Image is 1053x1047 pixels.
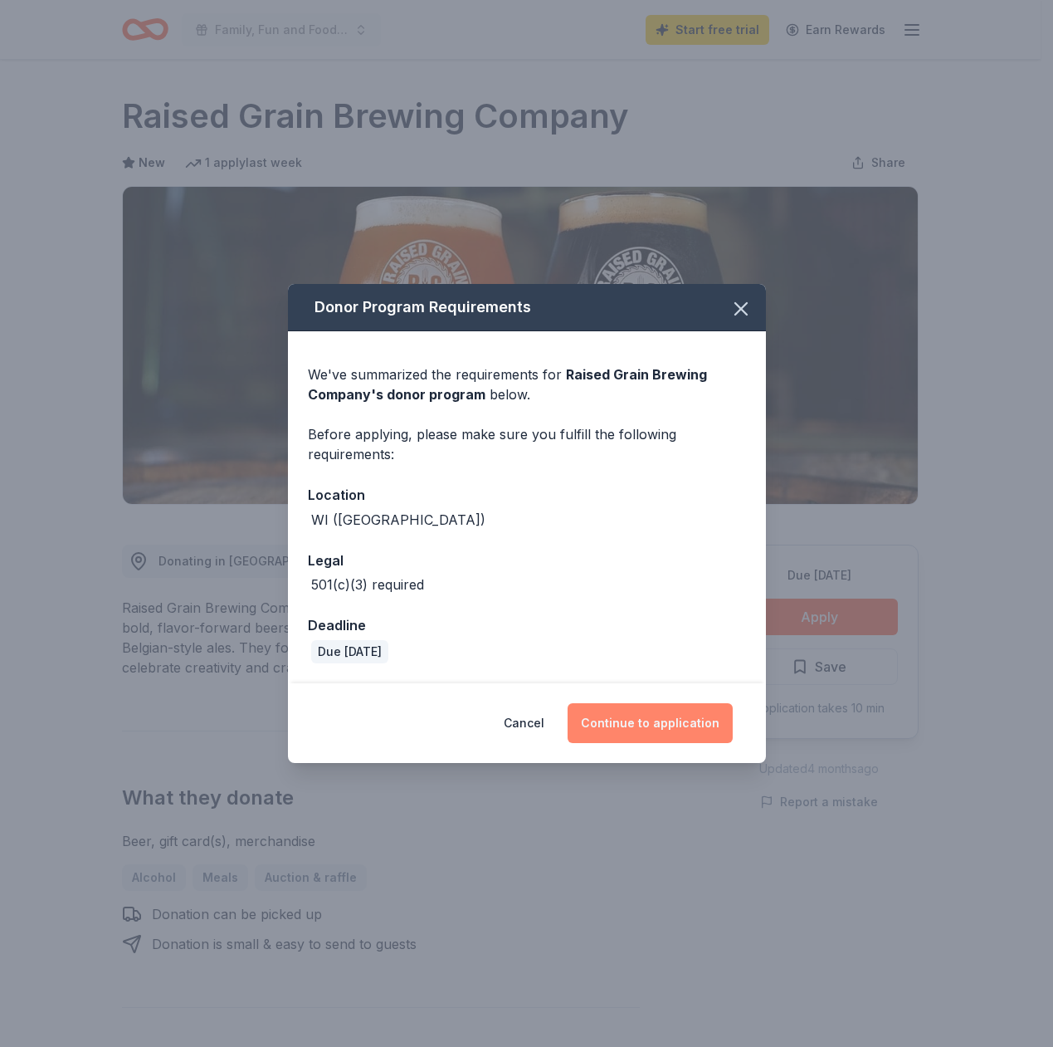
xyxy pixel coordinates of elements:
div: WI ([GEOGRAPHIC_DATA]) [311,510,485,530]
div: Legal [308,550,746,571]
button: Continue to application [568,703,733,743]
div: Deadline [308,614,746,636]
button: Cancel [504,703,544,743]
div: Donor Program Requirements [288,284,766,331]
div: 501(c)(3) required [311,575,424,594]
div: Location [308,484,746,506]
div: Before applying, please make sure you fulfill the following requirements: [308,424,746,464]
div: We've summarized the requirements for below. [308,364,746,404]
div: Due [DATE] [311,640,388,663]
